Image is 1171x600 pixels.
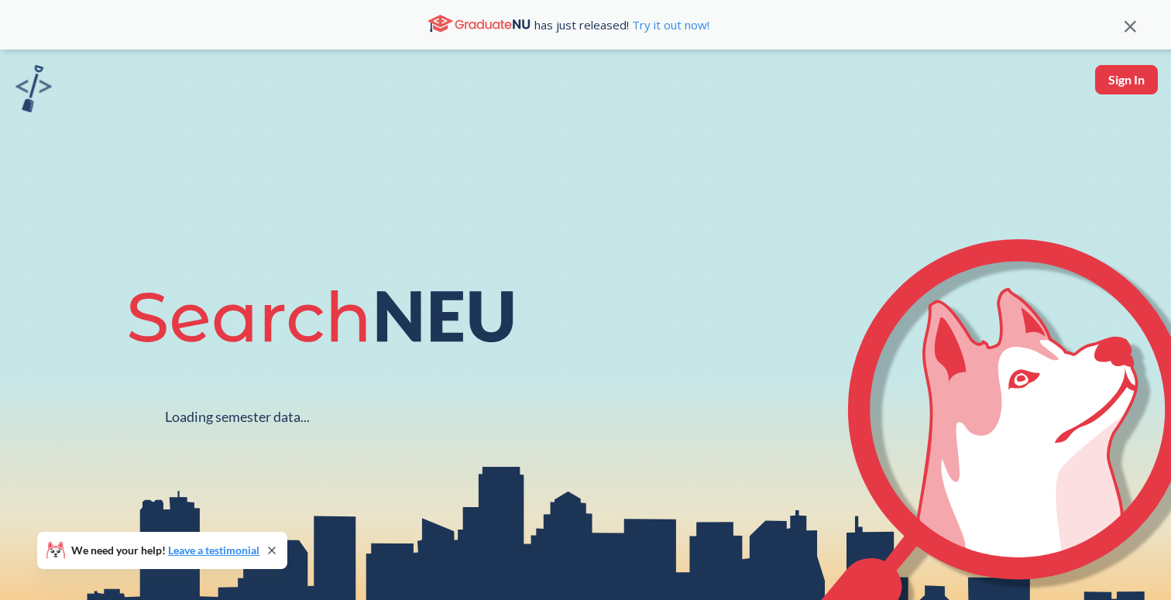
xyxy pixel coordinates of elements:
div: Loading semester data... [165,408,310,426]
span: has just released! [534,16,709,33]
a: Try it out now! [629,17,709,33]
a: sandbox logo [15,65,52,117]
img: sandbox logo [15,65,52,112]
a: Leave a testimonial [168,543,259,557]
span: We need your help! [71,545,259,556]
button: Sign In [1095,65,1158,94]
